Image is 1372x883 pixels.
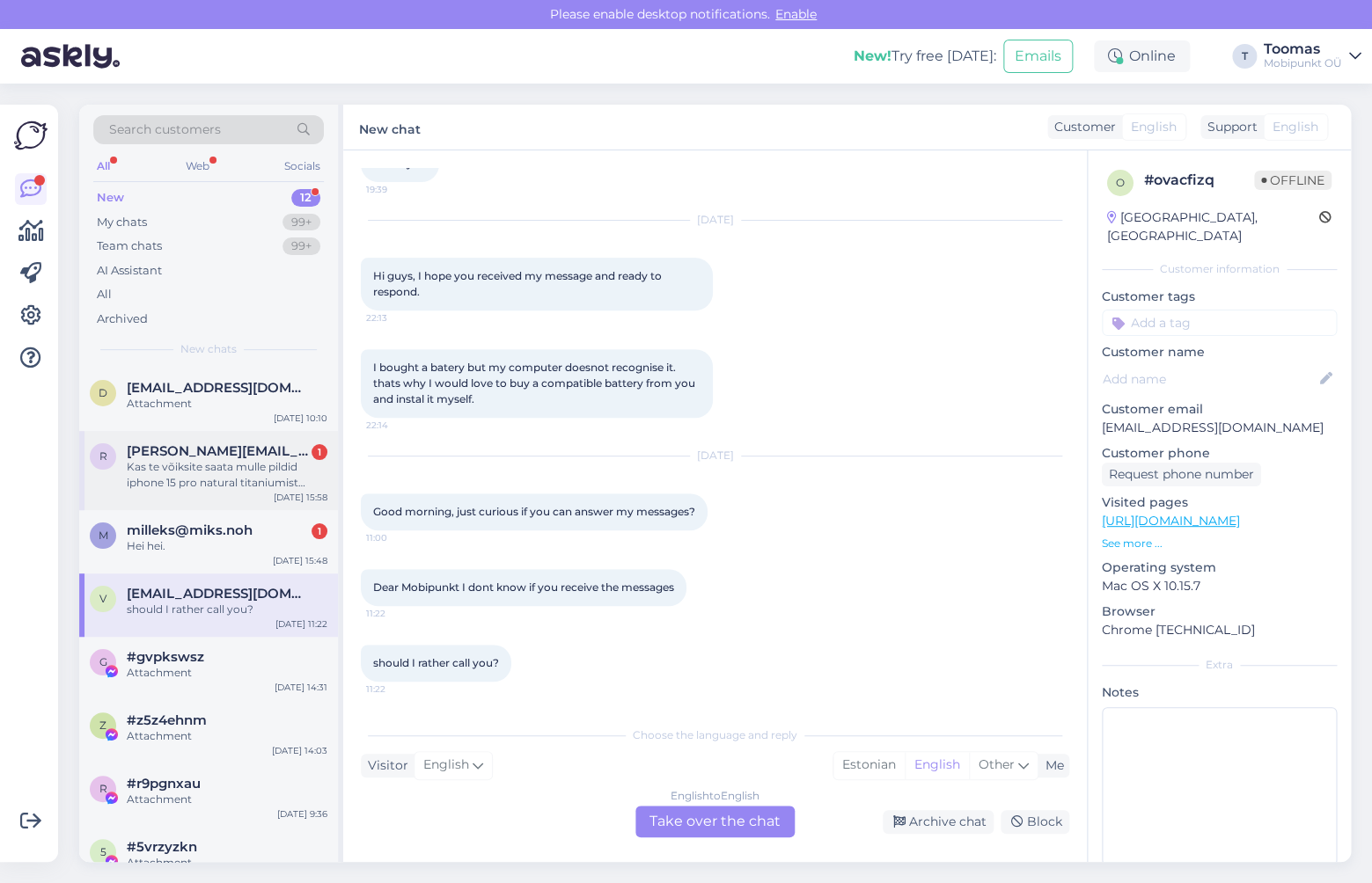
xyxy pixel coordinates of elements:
div: Attachment [127,728,327,744]
div: Online [1094,40,1190,72]
span: 11:22 [366,682,432,696]
a: ToomasMobipunkt OÜ [1264,42,1361,70]
p: Browser [1102,602,1337,621]
div: [DATE] 11:22 [275,617,327,631]
span: Good morning, just curious if you can answer my messages? [373,505,695,518]
div: 1 [312,444,327,460]
div: Attachment [127,855,327,871]
input: Add name [1103,369,1317,389]
div: Visitor [361,756,408,775]
span: 5 [100,845,106,858]
div: [DATE] 14:31 [275,681,327,694]
div: # ovacfizq [1144,170,1254,191]
p: Customer name [1102,343,1337,361]
span: z [99,719,106,732]
img: Askly Logo [14,119,48,152]
span: #r9pgnxau [127,776,201,792]
div: Support [1200,118,1258,136]
div: English to English [671,788,759,804]
div: Request phone number [1102,463,1261,486]
div: Block [1001,810,1069,834]
p: [EMAIL_ADDRESS][DOMAIN_NAME] [1102,419,1337,437]
span: Dear Mobipunkt I dont know if you receive the messages [373,580,674,594]
div: [GEOGRAPHIC_DATA], [GEOGRAPHIC_DATA] [1107,208,1319,245]
div: should I rather call you? [127,602,327,617]
span: Hi guys, I hope you received my message and ready to respond. [373,269,664,298]
div: 99+ [282,214,320,231]
span: dudeme@live.ru [127,380,310,396]
div: AI Assistant [97,262,162,280]
div: Team chats [97,237,162,255]
span: d [99,386,107,399]
div: All [97,286,112,303]
span: Other [979,756,1015,772]
span: #gvpkswsz [127,649,204,665]
span: New chats [180,341,237,357]
div: Choose the language and reply [361,727,1069,743]
div: Estonian [833,752,905,778]
span: 11:22 [366,607,432,620]
span: 19:39 [366,183,432,196]
p: Chrome [TECHNICAL_ID] [1102,621,1337,639]
div: Archived [97,310,148,328]
div: Customer [1047,118,1116,136]
div: Socials [281,155,324,178]
p: Operating system [1102,558,1337,577]
span: #z5z4ehnm [127,712,207,728]
div: 12 [291,189,320,207]
span: Search customers [109,120,221,139]
div: Attachment [127,396,327,412]
div: Mobipunkt OÜ [1264,56,1342,70]
span: v [99,592,106,605]
p: See more ... [1102,536,1337,551]
div: Me [1038,756,1064,775]
div: 99+ [282,237,320,255]
div: Hei hei. [127,538,327,554]
span: #5vrzyzkn [127,839,197,855]
p: Mac OS X 10.15.7 [1102,577,1337,595]
button: Emails [1003,40,1073,73]
div: [DATE] 14:03 [272,744,327,757]
p: Notes [1102,683,1337,702]
div: Archive chat [883,810,994,834]
label: New chat [359,115,421,139]
b: New! [854,47,891,64]
span: v.pranskus@gmail.com [127,586,310,602]
div: 1 [312,523,327,539]
span: milleks@miks.noh [127,522,253,538]
span: Enable [770,6,822,22]
span: should I rather call you? [373,656,499,669]
div: My chats [97,214,147,231]
div: [DATE] 15:58 [274,491,327,504]
span: r [99,449,107,463]
a: [URL][DOMAIN_NAME] [1102,513,1240,529]
div: Attachment [127,665,327,681]
span: m [99,529,108,542]
span: 22:14 [366,419,432,432]
div: Try free [DATE]: [854,46,996,67]
div: Web [182,155,213,178]
div: [DATE] [361,448,1069,463]
span: Offline [1254,171,1332,190]
div: [DATE] 10:10 [274,412,327,425]
div: Toomas [1264,42,1342,56]
div: Take over the chat [635,806,795,837]
span: o [1116,176,1125,189]
div: English [905,752,969,778]
div: Customer information [1102,261,1337,277]
div: New [97,189,124,207]
div: [DATE] 9:36 [277,807,327,821]
p: Customer phone [1102,444,1337,463]
p: Customer email [1102,400,1337,419]
p: Customer tags [1102,288,1337,306]
span: English [1273,118,1318,136]
span: 22:13 [366,311,432,325]
span: I bought a batery but my computer doesnot recognise it. thats why I would love to buy a compatibl... [373,361,698,405]
span: g [99,655,107,668]
span: English [1131,118,1177,136]
span: English [423,755,469,775]
div: Attachment [127,792,327,807]
div: All [93,155,114,178]
div: T [1232,44,1257,69]
input: Add a tag [1102,310,1337,336]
